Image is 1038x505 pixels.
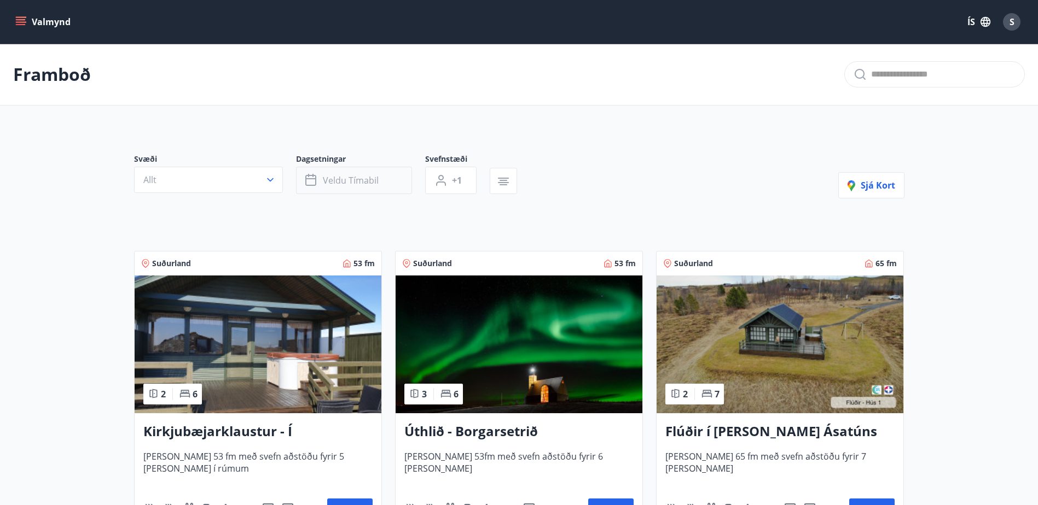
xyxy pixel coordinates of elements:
[152,258,191,269] span: Suðurland
[396,275,642,413] img: Paella dish
[135,275,381,413] img: Paella dish
[665,450,895,486] span: [PERSON_NAME] 65 fm með svefn aðstöðu fyrir 7 [PERSON_NAME]
[454,388,459,400] span: 6
[404,422,634,442] h3: Úthlið - Borgarsetrið
[838,172,904,198] button: Sjá kort
[143,422,373,442] h3: Kirkjubæjarklaustur - Í [PERSON_NAME] Hæðargarðs
[13,12,75,32] button: menu
[425,167,477,194] button: +1
[452,174,462,186] span: +1
[134,167,283,193] button: Allt
[999,9,1025,35] button: S
[13,62,91,86] p: Framboð
[715,388,720,400] span: 7
[134,154,296,167] span: Svæði
[296,167,412,194] button: Veldu tímabil
[193,388,198,400] span: 6
[296,154,425,167] span: Dagsetningar
[143,450,373,486] span: [PERSON_NAME] 53 fm með svefn aðstöðu fyrir 5 [PERSON_NAME] í rúmum
[323,174,379,186] span: Veldu tímabil
[665,422,895,442] h3: Flúðir í [PERSON_NAME] Ásatúns hús 1 - í [GEOGRAPHIC_DATA] C
[161,388,166,400] span: 2
[674,258,713,269] span: Suðurland
[961,12,996,32] button: ÍS
[1010,16,1014,28] span: S
[683,388,688,400] span: 2
[657,275,903,413] img: Paella dish
[422,388,427,400] span: 3
[353,258,375,269] span: 53 fm
[404,450,634,486] span: [PERSON_NAME] 53fm með svefn aðstöðu fyrir 6 [PERSON_NAME]
[413,258,452,269] span: Suðurland
[875,258,897,269] span: 65 fm
[614,258,636,269] span: 53 fm
[848,179,895,191] span: Sjá kort
[143,174,156,186] span: Allt
[425,154,490,167] span: Svefnstæði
